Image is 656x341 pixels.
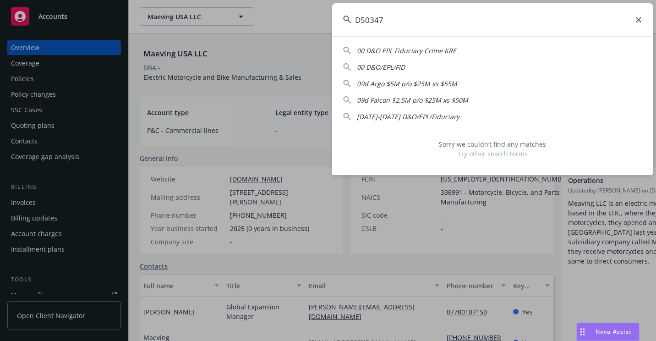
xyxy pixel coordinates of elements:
[357,112,459,121] span: [DATE]-[DATE] D&O/EPL/Fiduciary
[357,79,457,88] span: 09d Argo $5M p/o $25M xs $55M
[332,3,653,36] input: Search...
[596,328,632,335] span: Nova Assist
[357,46,456,55] span: 00 D&O EPL Fiduciary Crime KRE
[357,96,468,104] span: 09d Falcon $2.5M p/o $25M xs $50M
[577,323,588,341] div: Drag to move
[576,323,640,341] button: Nova Assist
[343,139,642,149] span: Sorry we couldn’t find any matches
[343,149,642,159] span: Try other search terms
[357,63,405,71] span: 00 D&O/EPL/FID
